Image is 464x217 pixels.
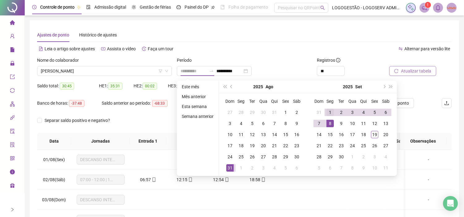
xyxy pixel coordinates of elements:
[10,207,15,212] span: right
[326,131,334,138] div: 15
[221,81,228,93] button: super-prev-year
[282,153,289,161] div: 29
[237,164,245,172] div: 1
[177,57,196,64] label: Período
[360,120,367,127] div: 11
[132,5,136,9] span: sun
[291,96,302,107] th: Sáb
[326,109,334,116] div: 1
[107,46,136,51] span: Assista o vídeo
[10,72,15,84] span: export
[224,129,236,140] td: 2025-08-10
[258,107,269,118] td: 2025-07-30
[382,142,390,149] div: 27
[358,107,369,118] td: 2025-09-04
[358,129,369,140] td: 2025-09-18
[77,6,81,9] span: pushpin
[326,164,334,172] div: 6
[313,151,325,162] td: 2025-09-28
[338,153,345,161] div: 30
[179,103,216,110] li: Esta semana
[236,129,247,140] td: 2025-08-11
[347,151,358,162] td: 2025-10-01
[80,175,121,184] span: 07:00 - 12:00 | 13:00 - 19:00
[236,107,247,118] td: 2025-07-28
[269,107,280,118] td: 2025-07-31
[179,93,216,100] li: Mês anterior
[427,3,429,7] span: 1
[45,46,95,51] span: Leia o artigo sobre ajustes
[349,142,356,149] div: 24
[269,96,280,107] th: Qui
[425,2,431,8] sup: 1
[358,151,369,162] td: 2025-10-02
[280,96,291,107] th: Sex
[282,131,289,138] div: 15
[317,57,340,64] span: Registros
[224,118,236,129] td: 2025-08-03
[10,112,15,125] span: api
[260,120,267,127] div: 6
[398,47,403,51] span: swap
[42,197,66,202] span: 03/08(Dom)
[282,142,289,149] div: 22
[336,118,347,129] td: 2025-09-09
[358,162,369,173] td: 2025-10-09
[258,162,269,173] td: 2025-09-03
[371,120,378,127] div: 12
[347,140,358,151] td: 2025-09-24
[347,96,358,107] th: Qua
[69,100,84,107] span: -37:48
[349,153,356,161] div: 1
[253,81,263,93] button: year panel
[258,140,269,151] td: 2025-08-20
[224,107,236,118] td: 2025-07-27
[260,142,267,149] div: 20
[280,107,291,118] td: 2025-08-01
[247,96,258,107] th: Ter
[280,162,291,173] td: 2025-09-05
[177,5,181,9] span: dashboard
[349,109,356,116] div: 3
[435,5,441,10] span: bell
[249,120,256,127] div: 5
[325,151,336,162] td: 2025-09-29
[394,69,398,73] span: reload
[401,68,431,74] span: Atualizar tabela
[382,109,390,116] div: 6
[407,4,414,11] img: sparkle-icon.fc2bf0ac1784a2077858766a79e2daf3.svg
[349,120,356,127] div: 10
[380,96,391,107] th: Sáb
[177,177,188,182] span: 12:15
[39,47,43,51] span: file-text
[43,177,65,182] span: 02/08(Sáb)
[313,118,325,129] td: 2025-09-07
[258,118,269,129] td: 2025-08-06
[226,153,234,161] div: 24
[325,140,336,151] td: 2025-09-22
[226,142,234,149] div: 17
[293,142,300,149] div: 23
[258,96,269,107] th: Qua
[37,100,102,107] div: Banco de horas:
[291,162,302,173] td: 2025-09-06
[101,47,105,51] span: youtube
[42,117,113,124] span: Separar saldo positivo e negativo?
[226,164,234,172] div: 31
[71,133,130,150] th: Jornadas
[422,5,427,10] span: notification
[236,140,247,151] td: 2025-08-18
[382,131,390,138] div: 20
[37,133,71,150] th: Data
[371,164,378,172] div: 10
[315,120,323,127] div: 7
[336,96,347,107] th: Ter
[258,151,269,162] td: 2025-08-27
[313,129,325,140] td: 2025-09-14
[405,138,441,144] span: Observações
[10,31,15,43] span: user-add
[349,131,356,138] div: 17
[315,109,323,116] div: 31
[102,100,180,107] div: Saldo anterior ao período:
[237,142,245,149] div: 18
